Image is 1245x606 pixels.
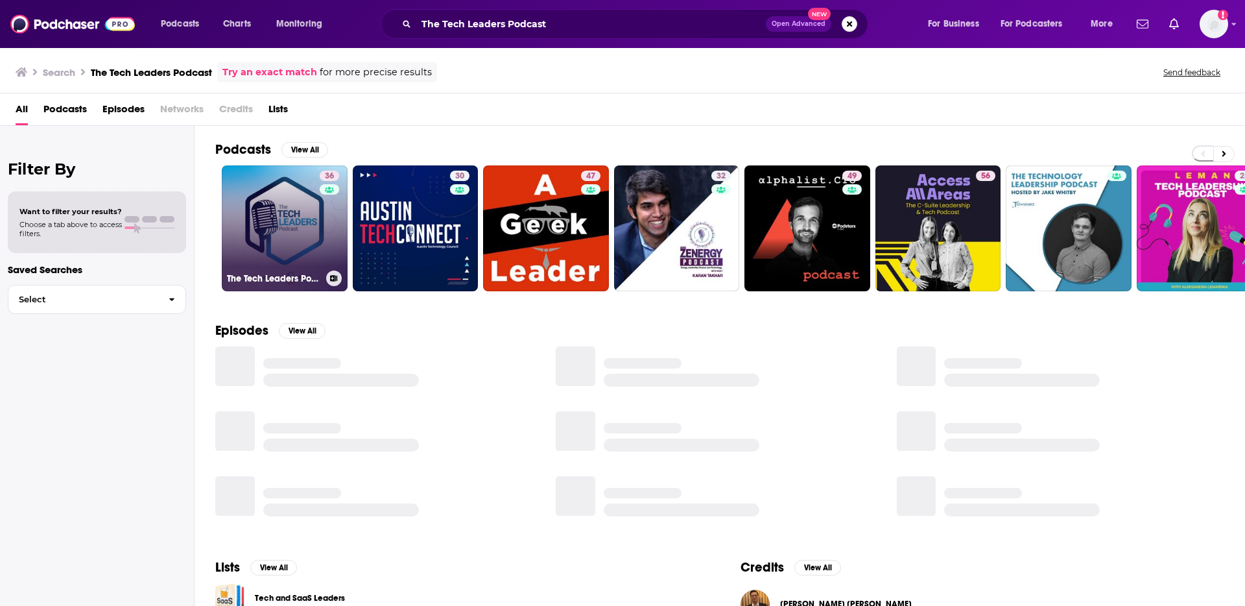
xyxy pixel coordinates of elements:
a: CreditsView All [741,559,841,576]
a: 36 [320,171,339,181]
a: 56 [875,165,1001,291]
h2: Lists [215,559,240,576]
span: Choose a tab above to access filters. [19,220,122,238]
h3: The Tech Leaders Podcast [227,273,321,284]
a: Show notifications dropdown [1132,13,1154,35]
a: 49 [842,171,862,181]
span: Logged in as Marketing09 [1200,10,1228,38]
h2: Episodes [215,322,268,339]
span: For Podcasters [1001,15,1063,33]
button: Open AdvancedNew [766,16,831,32]
span: Networks [160,99,204,125]
button: open menu [1082,14,1129,34]
span: 49 [848,170,857,183]
a: 32 [614,165,740,291]
span: Select [8,295,158,304]
a: All [16,99,28,125]
span: Podcasts [161,15,199,33]
button: View All [279,323,326,339]
a: 32 [711,171,731,181]
a: Charts [215,14,259,34]
a: 47 [483,165,609,291]
span: 30 [455,170,464,183]
h2: Credits [741,559,784,576]
a: Lists [268,99,288,125]
h2: Podcasts [215,141,271,158]
a: EpisodesView All [215,322,326,339]
span: More [1091,15,1113,33]
a: 36The Tech Leaders Podcast [222,165,348,291]
button: open menu [152,14,216,34]
a: 30 [450,171,469,181]
a: 30 [353,165,479,291]
button: View All [794,560,841,576]
span: 36 [325,170,334,183]
button: View All [250,560,297,576]
span: Monitoring [276,15,322,33]
span: Credits [219,99,253,125]
span: 32 [717,170,726,183]
a: Podcasts [43,99,87,125]
a: 47 [581,171,600,181]
button: open menu [267,14,339,34]
span: 47 [586,170,595,183]
button: open menu [919,14,995,34]
span: New [808,8,831,20]
button: open menu [992,14,1082,34]
svg: Add a profile image [1218,10,1228,20]
h3: The Tech Leaders Podcast [91,66,212,79]
img: Podchaser - Follow, Share and Rate Podcasts [10,12,135,36]
a: Show notifications dropdown [1164,13,1184,35]
a: Try an exact match [222,65,317,80]
button: Send feedback [1159,67,1224,78]
h2: Filter By [8,160,186,178]
span: 56 [981,170,990,183]
span: For Business [928,15,979,33]
a: PodcastsView All [215,141,328,158]
span: Want to filter your results? [19,207,122,216]
div: Search podcasts, credits, & more... [393,9,881,39]
button: View All [281,142,328,158]
a: 56 [976,171,995,181]
a: 49 [744,165,870,291]
img: User Profile [1200,10,1228,38]
button: Show profile menu [1200,10,1228,38]
button: Select [8,285,186,314]
p: Saved Searches [8,263,186,276]
h3: Search [43,66,75,79]
a: ListsView All [215,559,297,576]
input: Search podcasts, credits, & more... [416,14,766,34]
span: Open Advanced [772,21,825,27]
a: Episodes [102,99,145,125]
span: for more precise results [320,65,432,80]
span: Charts [223,15,251,33]
a: Tech and SaaS Leaders [255,591,345,605]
